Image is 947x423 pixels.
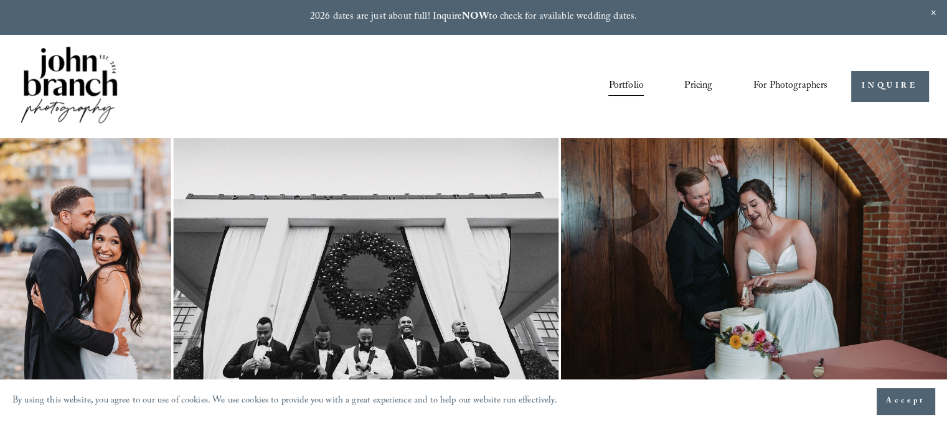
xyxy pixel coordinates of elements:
[19,44,120,128] img: John Branch IV Photography
[12,393,557,411] p: By using this website, you agree to our use of cookies. We use cookies to provide you with a grea...
[173,138,558,395] img: Group of men in tuxedos standing under a large wreath on a building's entrance.
[561,138,947,395] img: A couple is playfully cutting their wedding cake. The bride is wearing a white strapless gown, an...
[877,388,935,414] button: Accept
[753,77,828,96] span: For Photographers
[851,71,928,101] a: INQUIRE
[684,76,712,97] a: Pricing
[886,395,925,407] span: Accept
[753,76,828,97] a: folder dropdown
[608,76,643,97] a: Portfolio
